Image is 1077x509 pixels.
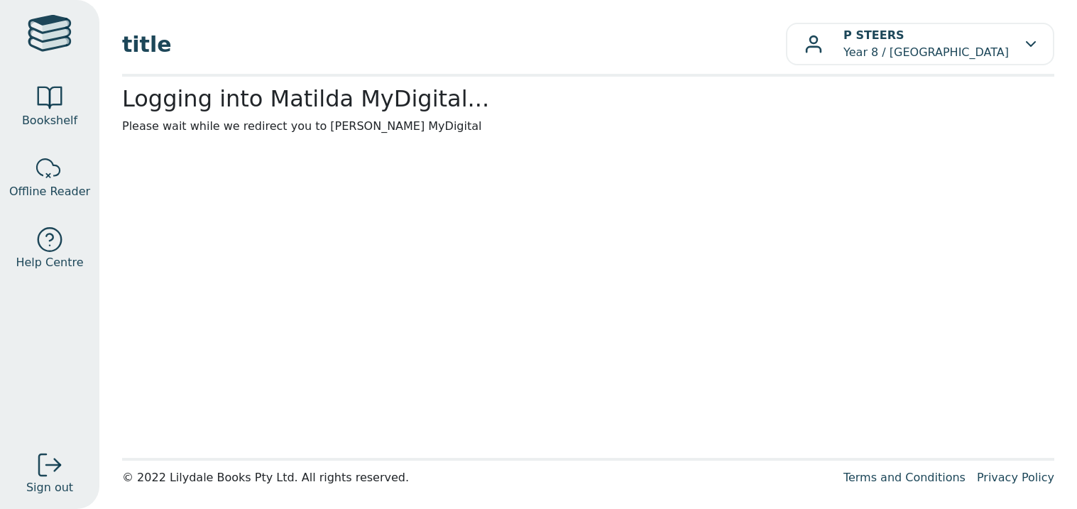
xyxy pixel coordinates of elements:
p: Year 8 / [GEOGRAPHIC_DATA] [843,27,1009,61]
span: Help Centre [16,254,83,271]
span: Offline Reader [9,183,90,200]
button: P STEERSYear 8 / [GEOGRAPHIC_DATA] [786,23,1054,65]
span: title [122,28,786,60]
b: P STEERS [843,28,904,42]
span: Sign out [26,479,73,496]
span: Bookshelf [22,112,77,129]
h2: Logging into Matilda MyDigital... [122,85,1054,112]
a: Terms and Conditions [843,471,966,484]
div: © 2022 Lilydale Books Pty Ltd. All rights reserved. [122,469,832,486]
a: Privacy Policy [977,471,1054,484]
p: Please wait while we redirect you to [PERSON_NAME] MyDigital [122,118,1054,135]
